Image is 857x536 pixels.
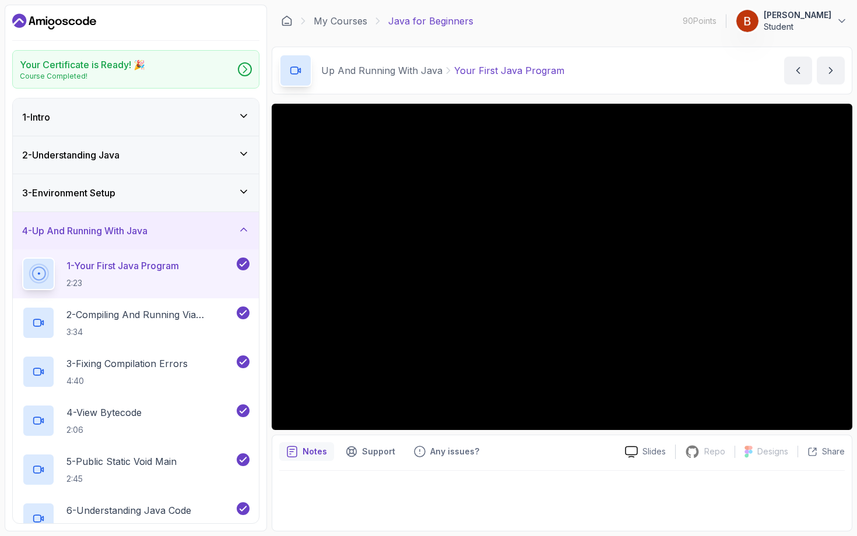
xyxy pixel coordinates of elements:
h3: 1 - Intro [22,110,50,124]
p: 5 - Public Static Void Main [66,454,177,468]
button: next content [817,57,845,84]
button: 6-Understanding Java Code3:06 [22,502,250,535]
button: previous content [784,57,812,84]
button: 3-Fixing Compilation Errors4:40 [22,355,250,388]
button: 3-Environment Setup [13,174,259,211]
button: 2-Compiling And Running Via Terminal3:34 [22,306,250,339]
p: 2:23 [66,277,179,289]
h3: 2 - Understanding Java [22,148,120,162]
p: 4:40 [66,375,188,387]
p: Notes [303,446,327,457]
button: notes button [279,442,334,461]
p: Java for Beginners [388,14,473,28]
p: Designs [757,446,788,457]
p: 6 - Understanding Java Code [66,503,191,517]
p: 4 - View Bytecode [66,405,142,419]
button: Feedback button [407,442,486,461]
a: Your Certificate is Ready! 🎉Course Completed! [12,50,259,89]
button: 5-Public Static Void Main2:45 [22,453,250,486]
p: 3:34 [66,326,234,338]
button: 2-Understanding Java [13,136,259,174]
p: 90 Points [683,15,716,27]
button: user profile image[PERSON_NAME]Student [736,9,848,33]
p: 2:45 [66,473,177,485]
p: 3 - Fixing Compilation Errors [66,357,188,371]
a: Dashboard [281,15,293,27]
img: user profile image [736,10,758,32]
p: [PERSON_NAME] [764,9,831,21]
p: Share [822,446,845,457]
a: My Courses [314,14,367,28]
iframe: 2 - Your First Java Program [272,104,852,430]
p: 3:06 [66,522,191,534]
p: Student [764,21,831,33]
button: 1-Your First Java Program2:23 [22,258,250,290]
p: Up And Running With Java [321,64,442,77]
p: Your First Java Program [454,64,564,77]
p: 2:06 [66,424,142,436]
p: 2 - Compiling And Running Via Terminal [66,308,234,322]
a: Dashboard [12,12,96,31]
h3: 4 - Up And Running With Java [22,224,147,238]
button: 4-View Bytecode2:06 [22,404,250,437]
p: Support [362,446,395,457]
button: Support button [339,442,402,461]
p: 1 - Your First Java Program [66,259,179,273]
a: Slides [616,446,675,458]
p: Slides [642,446,666,457]
p: Repo [704,446,725,457]
p: Course Completed! [20,72,145,81]
h3: 3 - Environment Setup [22,186,115,200]
p: Any issues? [430,446,479,457]
h2: Your Certificate is Ready! 🎉 [20,58,145,72]
button: 1-Intro [13,98,259,136]
button: Share [798,446,845,457]
button: 4-Up And Running With Java [13,212,259,249]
